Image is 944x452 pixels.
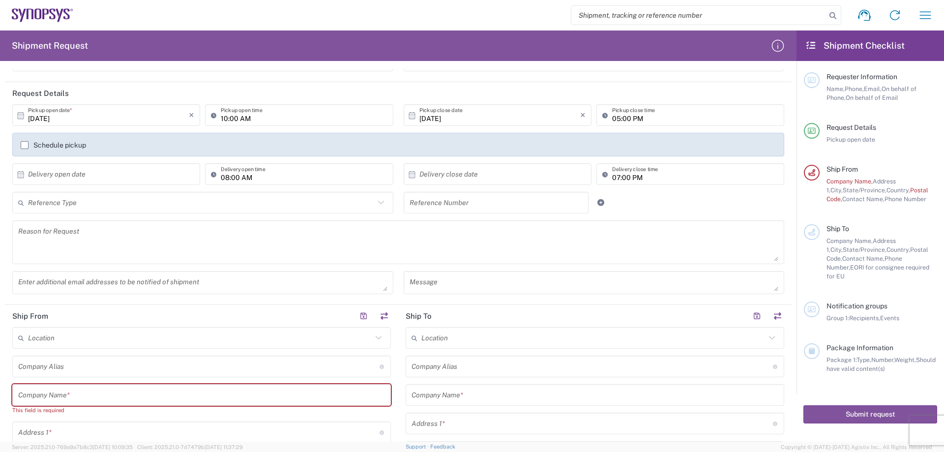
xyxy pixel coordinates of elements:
[580,107,586,123] i: ×
[189,107,194,123] i: ×
[406,311,432,321] h2: Ship To
[843,246,886,253] span: State/Province,
[826,264,929,280] span: EORI for consignee required for EU
[12,444,133,450] span: Server: 2025.21.0-769a9a7b8c3
[571,6,826,25] input: Shipment, tracking or reference number
[21,141,86,149] label: Schedule pickup
[826,123,876,131] span: Request Details
[430,444,455,450] a: Feedback
[805,40,905,52] h2: Shipment Checklist
[864,85,882,92] span: Email,
[886,246,910,253] span: Country,
[849,314,880,322] span: Recipients,
[826,136,875,143] span: Pickup open date
[12,406,391,415] div: This field is required
[826,178,873,185] span: Company Name,
[12,311,48,321] h2: Ship From
[826,165,858,173] span: Ship From
[830,246,843,253] span: City,
[826,225,849,233] span: Ship To
[842,195,885,203] span: Contact Name,
[803,405,937,423] button: Submit request
[406,444,430,450] a: Support
[826,356,856,363] span: Package 1:
[894,356,916,363] span: Weight,
[830,186,843,194] span: City,
[856,356,871,363] span: Type,
[826,237,873,244] span: Company Name,
[594,196,608,210] a: Add Reference
[842,255,885,262] span: Contact Name,
[781,443,932,452] span: Copyright © [DATE]-[DATE] Agistix Inc., All Rights Reserved
[826,85,845,92] span: Name,
[12,40,88,52] h2: Shipment Request
[137,444,243,450] span: Client: 2025.21.0-7d7479b
[846,94,898,101] span: On behalf of Email
[826,314,849,322] span: Group 1:
[826,344,893,352] span: Package Information
[12,89,69,98] h2: Request Details
[845,85,864,92] span: Phone,
[843,186,886,194] span: State/Province,
[880,314,899,322] span: Events
[885,195,926,203] span: Phone Number
[826,302,887,310] span: Notification groups
[93,444,133,450] span: [DATE] 10:09:35
[886,186,910,194] span: Country,
[205,444,243,450] span: [DATE] 11:37:29
[871,356,894,363] span: Number,
[826,73,897,81] span: Requester Information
